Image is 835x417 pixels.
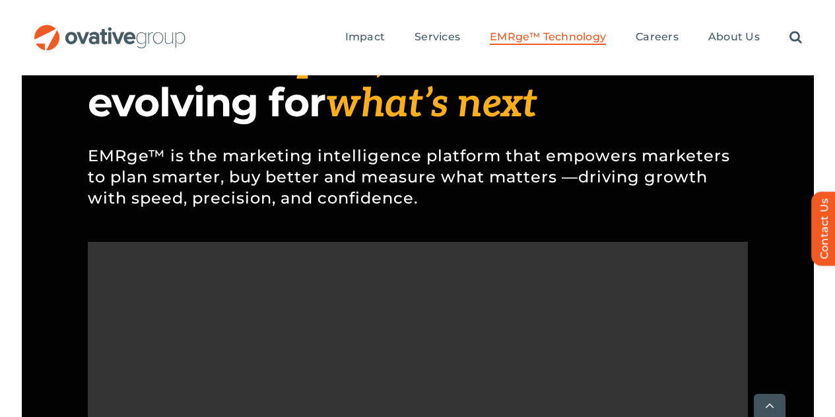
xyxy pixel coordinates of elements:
[345,30,385,44] span: Impact
[636,30,679,44] span: Careers
[415,30,460,44] span: Services
[325,81,537,128] span: what’s next
[415,30,460,45] a: Services
[789,30,802,45] a: Search
[708,30,760,45] a: About Us
[88,126,748,229] p: EMRge™ is the marketing intelligence platform that empowers marketers to plan smarter, buy better...
[345,30,385,45] a: Impact
[490,30,606,45] a: EMRge™ Technology
[33,23,187,36] a: OG_Full_horizontal_RGB
[345,17,802,59] nav: Menu
[636,30,679,45] a: Careers
[490,30,606,44] span: EMRge™ Technology
[88,37,748,126] h1: Built for evolving for
[708,30,760,44] span: About Us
